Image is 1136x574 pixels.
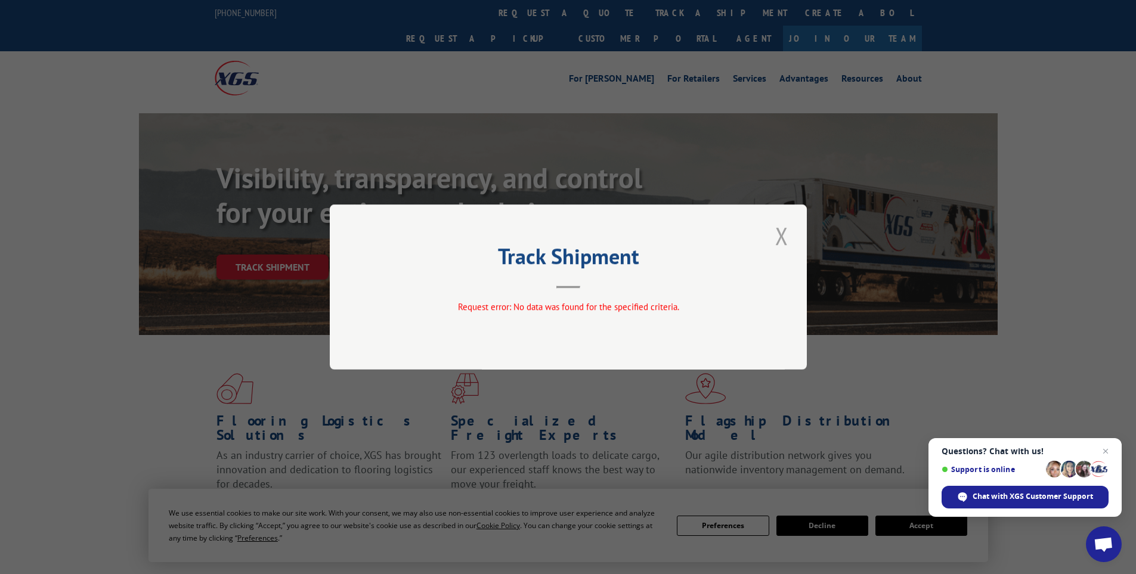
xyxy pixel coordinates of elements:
[772,219,792,252] button: Close modal
[389,248,747,271] h2: Track Shipment
[942,486,1109,508] span: Chat with XGS Customer Support
[942,446,1109,456] span: Questions? Chat with us!
[1086,526,1122,562] a: Open chat
[973,491,1093,502] span: Chat with XGS Customer Support
[457,301,679,312] span: Request error: No data was found for the specified criteria.
[942,465,1042,474] span: Support is online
